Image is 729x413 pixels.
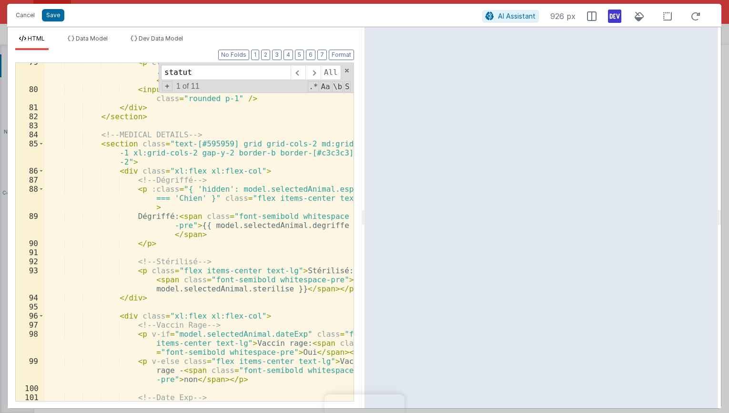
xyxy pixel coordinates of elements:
[16,330,44,357] div: 98
[16,130,44,139] div: 84
[295,50,304,60] button: 5
[16,139,44,166] div: 85
[11,9,40,22] button: Cancel
[16,239,44,248] div: 90
[16,85,44,103] div: 80
[321,65,341,80] span: Alt-Enter
[42,9,64,21] button: Save
[16,185,44,212] div: 88
[16,212,44,239] div: 89
[16,320,44,330] div: 97
[320,81,331,92] span: CaseSensitive Search
[306,50,315,60] button: 6
[139,35,183,42] span: Dev Data Model
[498,12,536,20] span: AI Assistant
[16,121,44,130] div: 83
[16,166,44,176] div: 86
[16,302,44,311] div: 95
[344,81,351,92] span: Search In Selection
[16,103,44,112] div: 81
[261,50,270,60] button: 2
[329,50,354,60] button: Format
[172,82,203,91] span: 1 of 11
[272,50,282,60] button: 3
[28,35,45,42] span: HTML
[16,112,44,121] div: 82
[332,81,343,92] span: Whole Word Search
[16,393,44,402] div: 101
[283,50,293,60] button: 4
[218,50,249,60] button: No Folds
[16,384,44,393] div: 100
[308,81,319,92] span: RegExp Search
[161,65,291,80] input: Search for
[16,266,44,293] div: 93
[482,10,539,22] button: AI Assistant
[16,257,44,266] div: 92
[550,10,576,22] span: 926 px
[16,293,44,302] div: 94
[16,176,44,185] div: 87
[16,357,44,384] div: 99
[16,58,44,85] div: 79
[317,50,327,60] button: 7
[16,311,44,320] div: 96
[162,81,172,91] span: Toggel Replace mode
[16,248,44,257] div: 91
[251,50,259,60] button: 1
[76,35,108,42] span: Data Model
